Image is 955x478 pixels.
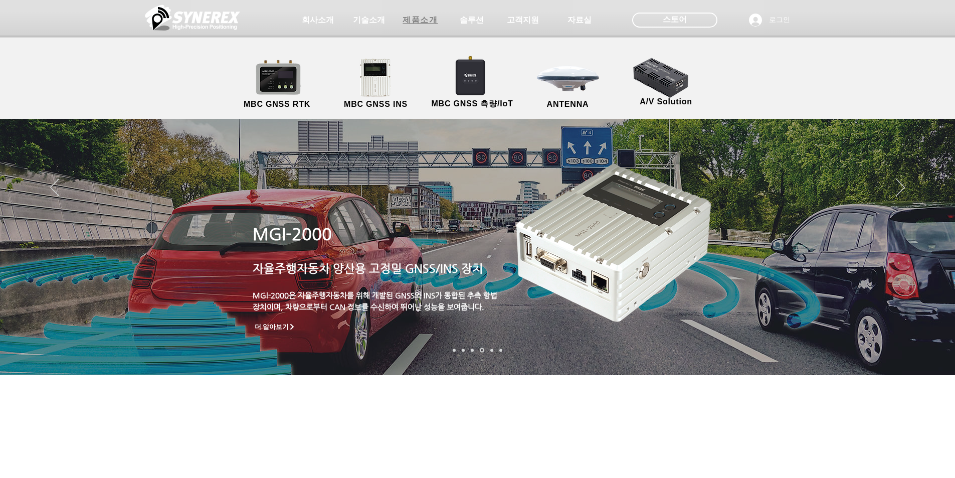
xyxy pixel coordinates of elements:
a: 기술소개 [344,10,394,30]
span: 스토어 [663,14,687,25]
span: ANTENNA [547,100,589,109]
nav: 슬라이드 [450,348,505,353]
span: 로그인 [766,15,794,25]
a: 자료실 [554,10,605,30]
span: 더 알아보기 [255,323,289,332]
span: 제품소개 [403,15,438,26]
a: 더 알아보기 [250,321,301,333]
button: 로그인 [742,11,797,30]
img: MGI2000_front-removebg-preview (1).png [346,56,408,99]
a: MBC GNSS RTK [232,58,322,110]
span: A/V Solution [640,97,692,106]
div: 스토어 [632,13,717,28]
img: SynRTK__.png [446,50,497,101]
span: 회사소개 [302,15,334,26]
img: MGI-2000-removebg-preview.png [513,152,717,326]
span: MBC GNSS RTK [244,100,310,109]
a: 고객지원 [498,10,548,30]
a: 자율주행 [480,348,484,353]
a: 자율주행자동차 양산용 고정밀 GNSS/INS 장치 [253,262,483,275]
a: 장치이며, 차량으로부터 CAN 정보를 수신하여 뛰어난 성능을 보여줍니다. [253,302,484,311]
a: 솔루션 [447,10,497,30]
button: 이전 [50,179,59,198]
a: 로봇- SMC 2000 [453,349,456,352]
a: MBC GNSS INS [331,58,421,110]
iframe: Wix Chat [840,435,955,478]
a: 제품소개 [396,10,446,30]
a: MGl-2000은 자율주행자동차를 위해 개발된 GNSS와 INS가 통합된 추측 항법 [253,291,497,299]
span: 자료실 [567,15,592,26]
span: 솔루션 [460,15,484,26]
a: MBC GNSS 측량/IoT [424,58,521,110]
a: 드론 8 - SMC 2000 [462,349,465,352]
button: 다음 [896,179,905,198]
a: 회사소개 [293,10,343,30]
span: MBC GNSS 측량/IoT [431,99,513,109]
img: 씨너렉스_White_simbol_대지 1.png [145,3,240,33]
a: 측량 IoT [471,349,474,352]
a: 정밀농업 [499,349,502,352]
a: MGI-2000 [253,225,332,244]
a: 로봇 [490,349,493,352]
a: ANTENNA [523,58,613,110]
a: A/V Solution [621,55,711,108]
span: 고객지원 [507,15,539,26]
span: MBC GNSS INS [344,100,408,109]
span: 기술소개 [353,15,385,26]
